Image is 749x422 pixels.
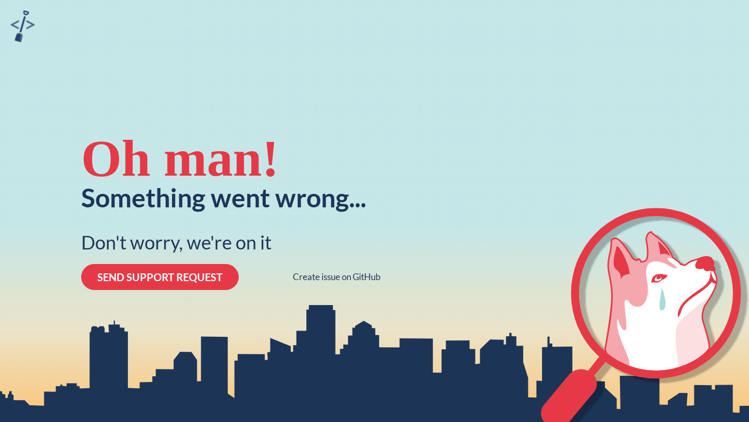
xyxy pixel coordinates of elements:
button: SEND SUPPORT REQUEST [81,264,239,290]
div: Something went wrong... [81,184,366,210]
a: Create issue on GitHub [293,272,381,282]
div: Don't worry, we're on it [81,231,272,254]
svg: crying-husky-2 [541,208,749,422]
img: sandbox logo [10,10,35,42]
div: Oh man! [81,133,279,184]
a: sandbox logo [10,10,35,45]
